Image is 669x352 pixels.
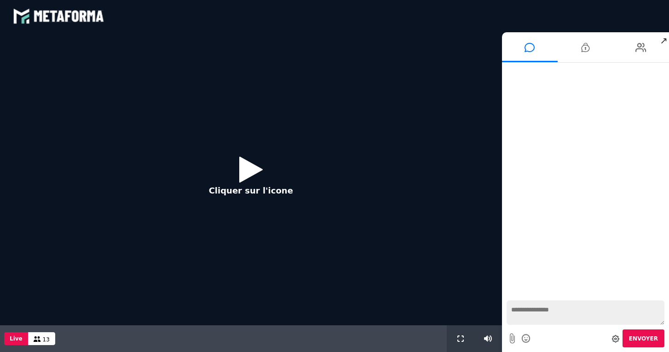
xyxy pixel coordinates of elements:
button: Live [4,332,28,345]
button: Cliquer sur l'icone [200,149,302,209]
span: Envoyer [629,335,658,342]
p: Cliquer sur l'icone [209,184,293,197]
span: ↗ [658,32,669,49]
span: 13 [43,336,50,343]
button: Envoyer [623,329,664,347]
